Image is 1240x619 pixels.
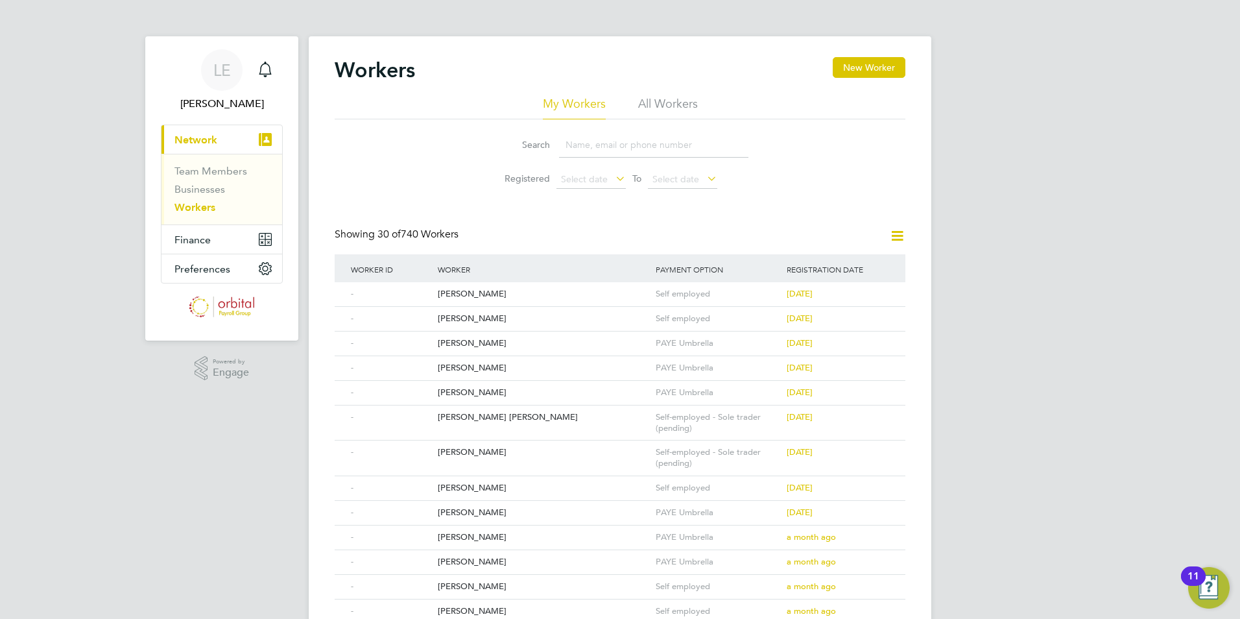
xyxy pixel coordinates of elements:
[348,550,435,574] div: -
[787,605,836,616] span: a month ago
[348,574,892,585] a: -[PERSON_NAME]Self employeda month ago
[348,282,435,306] div: -
[652,441,783,476] div: Self-employed - Sole trader (pending)
[787,446,813,457] span: [DATE]
[174,234,211,246] span: Finance
[348,356,435,380] div: -
[435,501,652,525] div: [PERSON_NAME]
[787,362,813,373] span: [DATE]
[652,406,783,441] div: Self-employed - Sole trader (pending)
[174,183,225,195] a: Businesses
[348,406,435,430] div: -
[161,96,283,112] span: Lisa Ellis
[174,201,215,213] a: Workers
[174,165,247,177] a: Team Members
[348,306,892,317] a: -[PERSON_NAME]Self employed[DATE]
[161,49,283,112] a: LE[PERSON_NAME]
[1187,576,1199,593] div: 11
[787,387,813,398] span: [DATE]
[435,476,652,500] div: [PERSON_NAME]
[787,581,836,592] span: a month ago
[435,332,652,356] div: [PERSON_NAME]
[348,500,892,511] a: -[PERSON_NAME]PAYE Umbrella[DATE]
[559,132,748,158] input: Name, email or phone number
[348,405,892,416] a: -[PERSON_NAME] [PERSON_NAME]Self-employed - Sole trader (pending)[DATE]
[348,441,435,465] div: -
[787,288,813,299] span: [DATE]
[335,228,461,241] div: Showing
[652,307,783,331] div: Self employed
[492,139,550,151] label: Search
[348,476,892,487] a: -[PERSON_NAME]Self employed[DATE]
[561,173,608,185] span: Select date
[348,501,435,525] div: -
[348,307,435,331] div: -
[161,297,283,317] a: Go to home page
[348,526,435,550] div: -
[348,575,435,599] div: -
[435,307,652,331] div: [PERSON_NAME]
[174,263,230,275] span: Preferences
[638,96,698,119] li: All Workers
[377,228,401,241] span: 30 of
[435,550,652,574] div: [PERSON_NAME]
[652,381,783,405] div: PAYE Umbrella
[435,254,652,284] div: Worker
[145,36,298,341] nav: Main navigation
[348,440,892,451] a: -[PERSON_NAME]Self-employed - Sole trader (pending)[DATE]
[652,476,783,500] div: Self employed
[213,356,249,367] span: Powered by
[161,125,282,154] button: Network
[787,507,813,518] span: [DATE]
[1188,567,1230,609] button: Open Resource Center, 11 new notifications
[435,441,652,465] div: [PERSON_NAME]
[348,381,435,405] div: -
[652,356,783,380] div: PAYE Umbrella
[652,282,783,306] div: Self employed
[161,254,282,283] button: Preferences
[377,228,459,241] span: 740 Workers
[435,356,652,380] div: [PERSON_NAME]
[348,332,435,356] div: -
[787,482,813,493] span: [DATE]
[435,381,652,405] div: [PERSON_NAME]
[435,406,652,430] div: [PERSON_NAME] [PERSON_NAME]
[628,170,645,187] span: To
[195,356,250,381] a: Powered byEngage
[213,62,231,79] span: LE
[348,282,892,293] a: -[PERSON_NAME]Self employed[DATE]
[335,57,415,83] h2: Workers
[435,282,652,306] div: [PERSON_NAME]
[348,331,892,342] a: -[PERSON_NAME]PAYE Umbrella[DATE]
[833,57,905,78] button: New Worker
[652,550,783,574] div: PAYE Umbrella
[783,254,892,284] div: Registration Date
[348,356,892,367] a: -[PERSON_NAME]PAYE Umbrella[DATE]
[543,96,606,119] li: My Workers
[787,313,813,324] span: [DATE]
[787,556,836,567] span: a month ago
[348,599,892,610] a: -[PERSON_NAME]Self employeda month ago
[161,225,282,254] button: Finance
[435,575,652,599] div: [PERSON_NAME]
[652,526,783,550] div: PAYE Umbrella
[189,297,255,317] img: orbital-logo-retina.png
[174,134,217,146] span: Network
[652,501,783,525] div: PAYE Umbrella
[161,154,282,225] div: Network
[787,531,836,542] span: a month ago
[652,254,783,284] div: Payment Option
[787,411,813,422] span: [DATE]
[492,173,550,184] label: Registered
[348,476,435,500] div: -
[213,367,249,378] span: Engage
[348,380,892,391] a: -[PERSON_NAME]PAYE Umbrella[DATE]
[348,254,435,284] div: Worker ID
[652,575,783,599] div: Self employed
[652,173,699,185] span: Select date
[787,337,813,348] span: [DATE]
[348,525,892,536] a: -[PERSON_NAME]PAYE Umbrellaa month ago
[435,526,652,550] div: [PERSON_NAME]
[348,550,892,561] a: -[PERSON_NAME]PAYE Umbrellaa month ago
[652,332,783,356] div: PAYE Umbrella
